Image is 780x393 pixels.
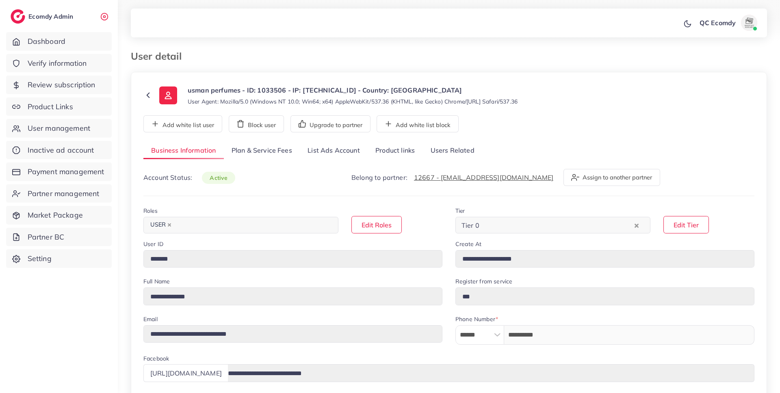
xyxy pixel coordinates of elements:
label: Create At [455,240,481,248]
input: Search for option [482,219,633,231]
label: User ID [143,240,163,248]
a: Product Links [6,97,112,116]
span: Tier 0 [460,219,481,231]
a: Business Information [143,142,224,160]
span: Product Links [28,101,73,112]
span: Verify information [28,58,87,69]
button: Add white list user [143,115,222,132]
label: Facebook [143,354,169,363]
a: Verify information [6,54,112,73]
button: Assign to another partner [563,169,660,186]
button: Edit Roles [351,216,402,233]
input: Search for option [176,219,328,231]
img: ic-user-info.36bf1079.svg [159,86,177,104]
a: List Ads Account [300,142,368,160]
p: Belong to partner: [351,173,554,182]
label: Full Name [143,277,170,285]
span: USER [147,219,175,231]
p: usman perfumes - ID: 1033506 - IP: [TECHNICAL_ID] - Country: [GEOGRAPHIC_DATA] [188,85,518,95]
label: Tier [455,207,465,215]
span: Payment management [28,166,104,177]
p: Account Status: [143,173,235,183]
a: Plan & Service Fees [224,142,300,160]
a: logoEcomdy Admin [11,9,75,24]
div: [URL][DOMAIN_NAME] [143,364,228,382]
a: Market Package [6,206,112,225]
span: Market Package [28,210,83,220]
a: 12667 - [EMAIL_ADDRESS][DOMAIN_NAME] [414,173,554,181]
img: logo [11,9,25,24]
a: Dashboard [6,32,112,51]
button: Deselect USER [167,223,171,227]
div: Search for option [455,217,650,233]
button: Block user [229,115,284,132]
a: Users Related [422,142,482,160]
a: Partner management [6,184,112,203]
a: QC Ecomdyavatar [695,15,760,31]
label: Email [143,315,158,323]
span: Partner BC [28,232,65,242]
a: Review subscription [6,76,112,94]
h3: User detail [131,50,188,62]
a: Payment management [6,162,112,181]
span: Setting [28,253,52,264]
span: Partner management [28,188,100,199]
a: Partner BC [6,228,112,246]
span: User management [28,123,90,134]
p: QC Ecomdy [700,18,736,28]
a: Setting [6,249,112,268]
span: Inactive ad account [28,145,94,155]
label: Register from service [455,277,512,285]
a: User management [6,119,112,138]
label: Phone Number [455,315,498,323]
small: User Agent: Mozilla/5.0 (Windows NT 10.0; Win64; x64) AppleWebKit/537.36 (KHTML, like Gecko) Chro... [188,97,518,106]
span: Review subscription [28,80,95,90]
a: Product links [368,142,422,160]
a: Inactive ad account [6,141,112,160]
button: Edit Tier [663,216,709,233]
button: Clear Selected [635,220,639,230]
span: Dashboard [28,36,65,47]
span: active [202,172,235,184]
h2: Ecomdy Admin [28,13,75,20]
div: Search for option [143,217,338,233]
button: Add white list block [377,115,459,132]
button: Upgrade to partner [290,115,370,132]
label: Roles [143,207,158,215]
img: avatar [741,15,757,31]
